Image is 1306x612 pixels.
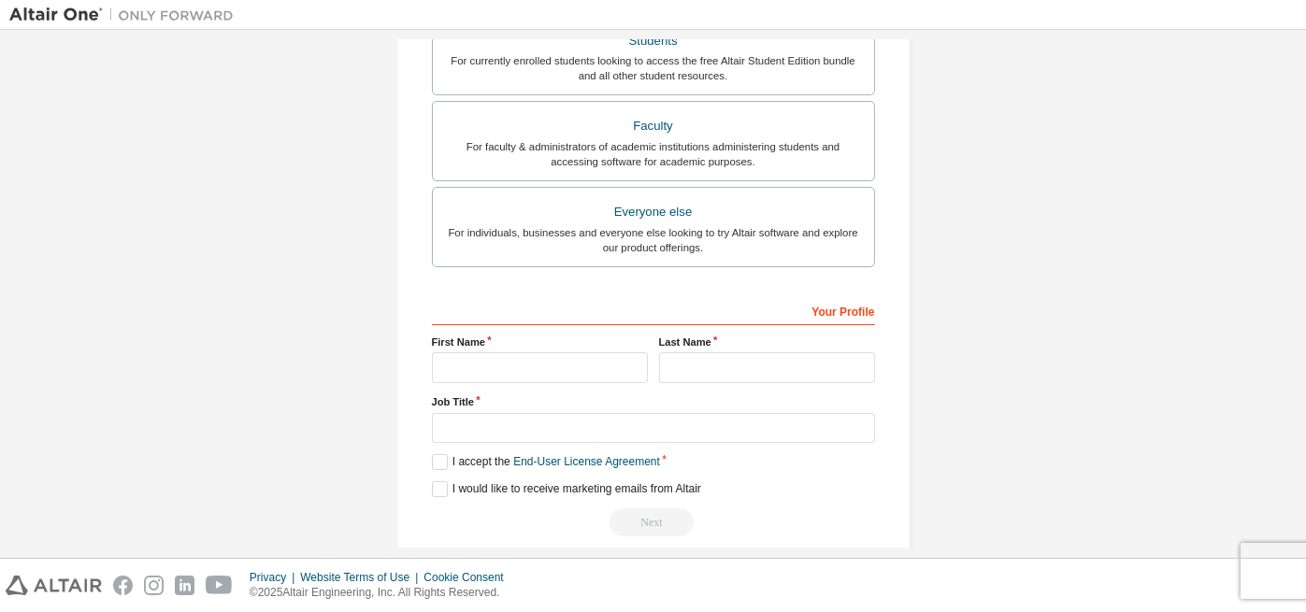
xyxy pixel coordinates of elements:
a: End-User License Agreement [513,455,660,468]
div: Everyone else [444,199,863,225]
label: First Name [432,334,648,349]
label: Job Title [432,394,875,409]
img: youtube.svg [206,576,233,595]
img: Altair One [9,6,243,24]
div: Privacy [250,570,300,585]
label: Last Name [659,334,875,349]
img: instagram.svg [144,576,164,595]
div: Your Profile [432,295,875,325]
div: Faculty [444,113,863,139]
div: For faculty & administrators of academic institutions administering students and accessing softwa... [444,139,863,169]
label: I would like to receive marketing emails from Altair [432,481,701,497]
div: Read and acccept EULA to continue [432,508,875,536]
img: altair_logo.svg [6,576,102,595]
div: For currently enrolled students looking to access the free Altair Student Edition bundle and all ... [444,53,863,83]
img: facebook.svg [113,576,133,595]
label: I accept the [432,454,660,470]
p: © 2025 Altair Engineering, Inc. All Rights Reserved. [250,585,515,601]
div: Cookie Consent [423,570,514,585]
div: Website Terms of Use [300,570,423,585]
div: Students [444,28,863,54]
div: For individuals, businesses and everyone else looking to try Altair software and explore our prod... [444,225,863,255]
img: linkedin.svg [175,576,194,595]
